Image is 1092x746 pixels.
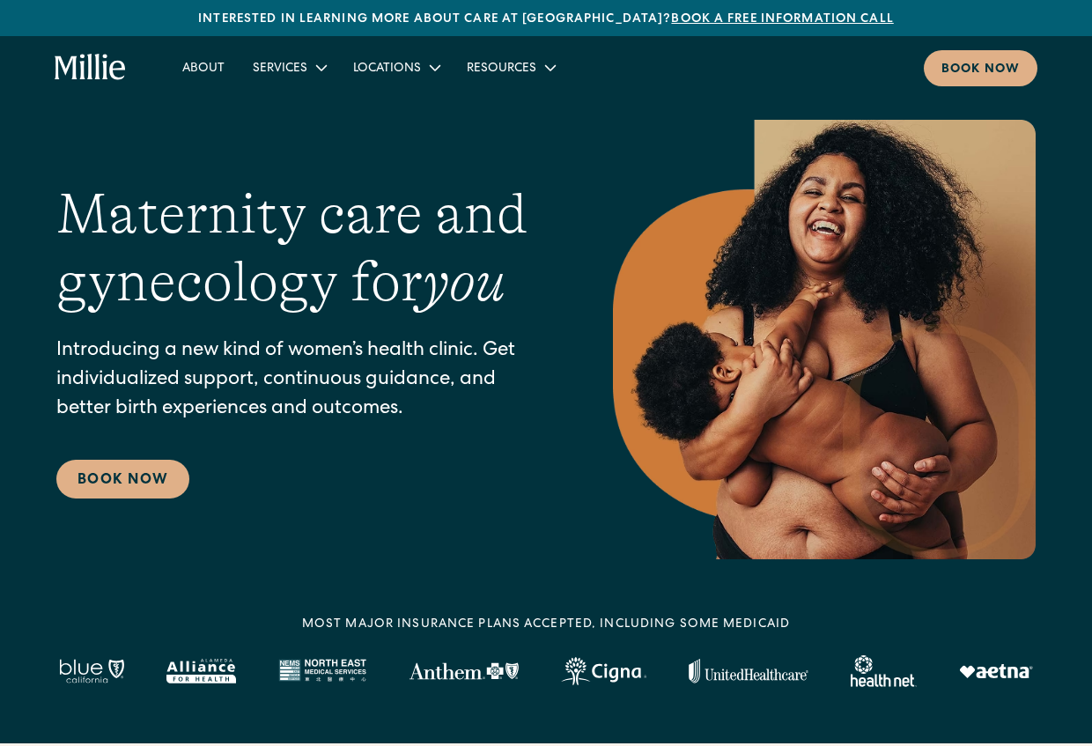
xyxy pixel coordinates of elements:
[671,13,893,26] a: Book a free information call
[56,460,189,499] a: Book Now
[278,659,366,683] img: North East Medical Services logo
[423,250,505,314] em: you
[959,664,1033,678] img: Aetna logo
[168,53,239,82] a: About
[453,53,568,82] div: Resources
[239,53,339,82] div: Services
[55,54,126,82] a: home
[851,655,917,687] img: Healthnet logo
[56,181,542,316] h1: Maternity care and gynecology for
[409,662,519,680] img: Anthem Logo
[924,50,1037,86] a: Book now
[561,657,646,685] img: Cigna logo
[689,659,808,683] img: United Healthcare logo
[59,659,124,683] img: Blue California logo
[339,53,453,82] div: Locations
[353,60,421,78] div: Locations
[56,337,542,425] p: Introducing a new kind of women’s health clinic. Get individualized support, continuous guidance,...
[166,659,236,683] img: Alameda Alliance logo
[941,61,1020,79] div: Book now
[302,616,790,634] div: MOST MAJOR INSURANCE PLANS ACCEPTED, INCLUDING some MEDICAID
[613,120,1036,559] img: Smiling mother with her baby in arms, celebrating body positivity and the nurturing bond of postp...
[467,60,536,78] div: Resources
[253,60,307,78] div: Services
